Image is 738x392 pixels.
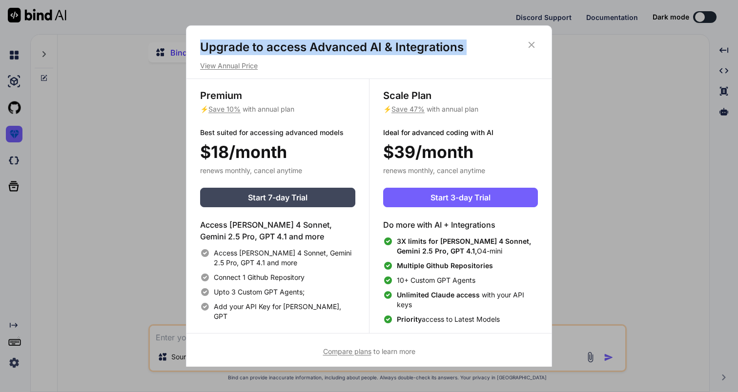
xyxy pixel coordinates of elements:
[383,128,538,137] p: Ideal for advanced coding with AI
[397,275,475,285] span: 10+ Custom GPT Agents
[248,192,307,203] span: Start 7-day Trial
[397,236,538,256] span: O4-mini
[397,261,493,270] span: Multiple Github Repositories
[323,347,371,355] span: Compare plans
[200,104,355,114] p: ⚡ with annual plan
[208,105,241,113] span: Save 10%
[214,273,305,282] span: Connect 1 Github Repository
[214,248,355,268] span: Access [PERSON_NAME] 4 Sonnet, Gemini 2.5 Pro, GPT 4.1 and more
[323,347,415,355] span: to learn more
[383,219,538,231] h4: Do more with AI + Integrations
[214,302,355,321] span: Add your API Key for [PERSON_NAME], GPT
[200,39,538,55] h1: Upgrade to access Advanced AI & Integrations
[391,105,425,113] span: Save 47%
[383,139,473,164] span: $39/month
[214,287,305,297] span: Upto 3 Custom GPT Agents;
[397,315,422,323] span: Priority
[200,219,355,242] h4: Access [PERSON_NAME] 4 Sonnet, Gemini 2.5 Pro, GPT 4.1 and more
[397,314,500,324] span: access to Latest Models
[397,237,531,255] span: 3X limits for [PERSON_NAME] 4 Sonnet, Gemini 2.5 Pro, GPT 4.1,
[200,128,355,137] p: Best suited for accessing advanced models
[200,89,355,102] h3: Premium
[200,188,355,207] button: Start 7-day Trial
[200,61,538,71] p: View Annual Price
[383,188,538,207] button: Start 3-day Trial
[397,290,538,310] span: with your API keys
[397,291,482,299] span: Unlimited Claude access
[200,139,287,164] span: $18/month
[383,104,538,114] p: ⚡ with annual plan
[383,166,485,175] span: renews monthly, cancel anytime
[430,192,491,203] span: Start 3-day Trial
[200,166,302,175] span: renews monthly, cancel anytime
[383,89,538,102] h3: Scale Plan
